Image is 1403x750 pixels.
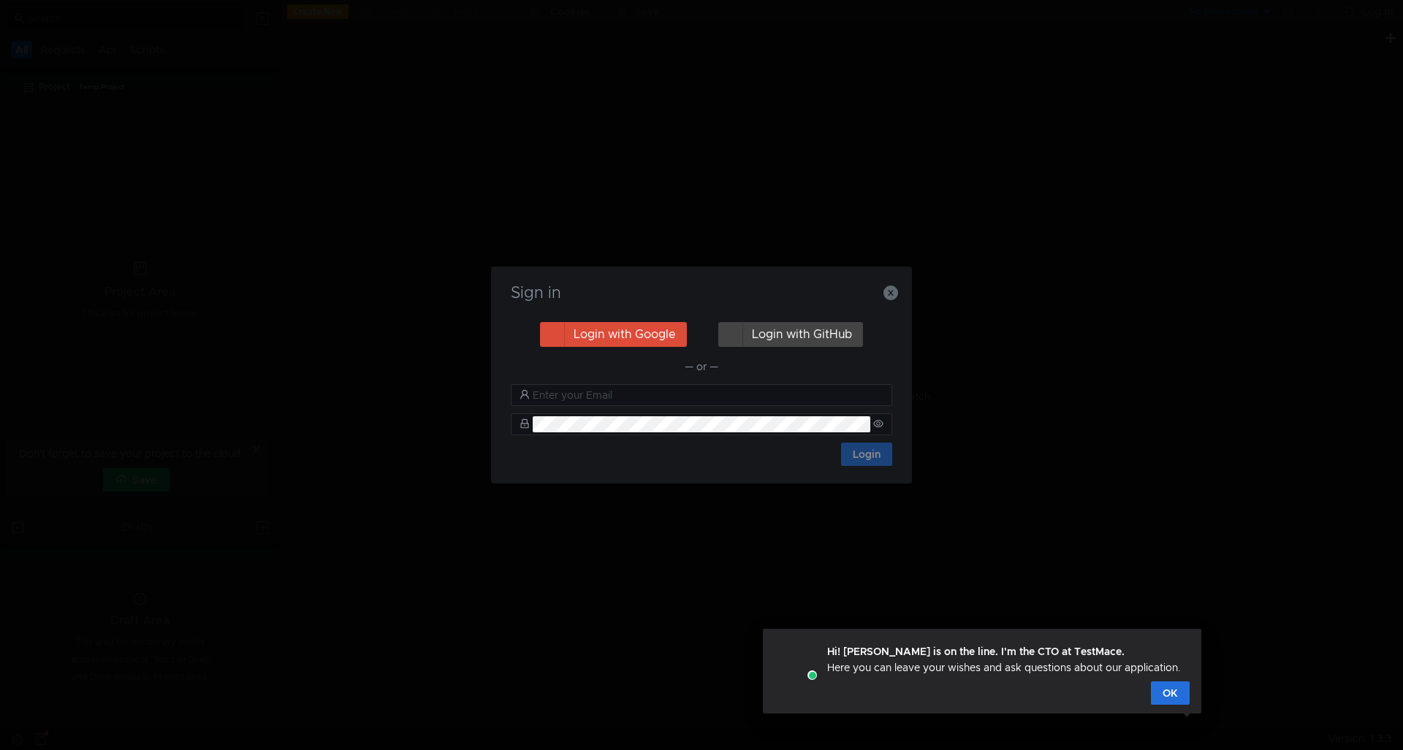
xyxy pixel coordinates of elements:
button: Login with GitHub [718,322,863,347]
strong: Hi! [PERSON_NAME] is on the line. I'm the CTO at TestMace. [827,645,1125,658]
input: Enter your Email [533,387,883,403]
div: Here you can leave your wishes and ask questions about our application. [827,643,1181,676]
button: OK [1151,681,1190,705]
button: Login with Google [540,322,687,347]
h3: Sign in [509,284,894,302]
div: — or — [511,358,892,375]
